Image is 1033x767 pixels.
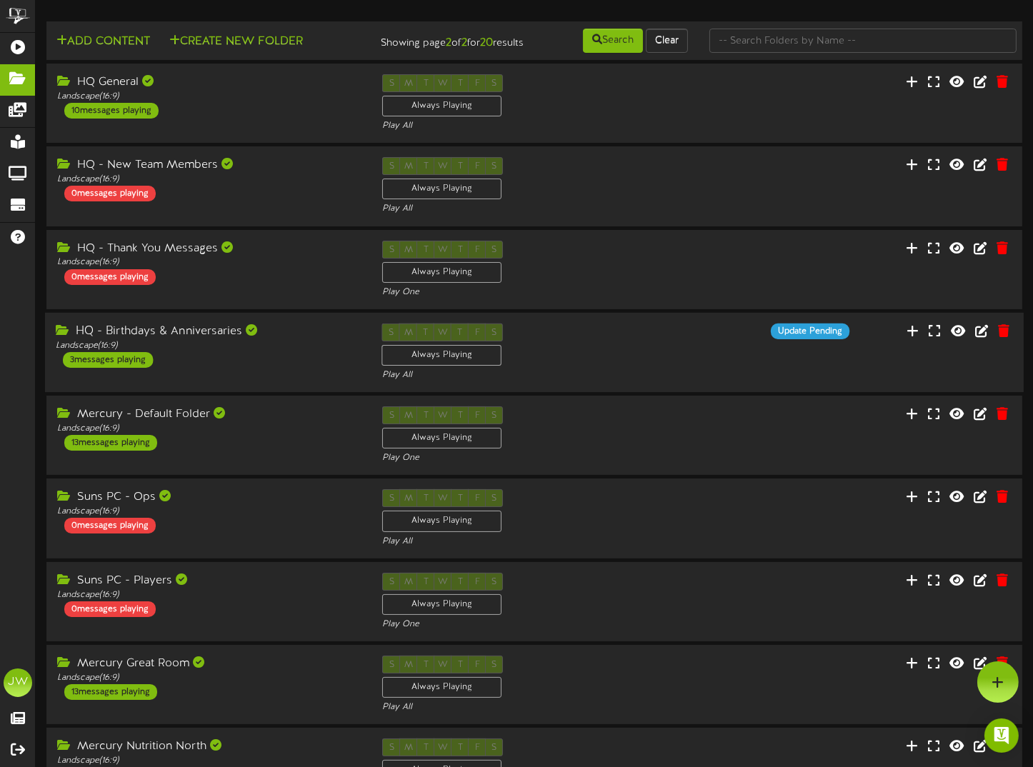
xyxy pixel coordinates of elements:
[57,755,361,767] div: Landscape ( 16:9 )
[382,594,501,615] div: Always Playing
[57,174,361,186] div: Landscape ( 16:9 )
[57,256,361,269] div: Landscape ( 16:9 )
[64,518,156,533] div: 0 messages playing
[583,29,643,53] button: Search
[382,452,686,464] div: Play One
[64,103,159,119] div: 10 messages playing
[370,27,534,51] div: Showing page of for results
[57,157,361,174] div: HQ - New Team Members
[57,406,361,423] div: Mercury - Default Folder
[382,428,501,448] div: Always Playing
[646,29,688,53] button: Clear
[382,286,686,299] div: Play One
[57,738,361,755] div: Mercury Nutrition North
[57,74,361,91] div: HQ General
[57,506,361,518] div: Landscape ( 16:9 )
[64,601,156,617] div: 0 messages playing
[382,618,686,631] div: Play One
[382,179,501,199] div: Always Playing
[382,511,501,531] div: Always Playing
[57,241,361,257] div: HQ - Thank You Messages
[771,324,849,339] div: Update Pending
[57,423,361,435] div: Landscape ( 16:9 )
[64,186,156,201] div: 0 messages playing
[709,29,1017,53] input: -- Search Folders by Name --
[56,324,361,340] div: HQ - Birthdays & Anniversaries
[64,269,156,285] div: 0 messages playing
[446,36,451,49] strong: 2
[984,718,1019,753] div: Open Intercom Messenger
[165,33,307,51] button: Create New Folder
[57,91,361,103] div: Landscape ( 16:9 )
[382,536,686,548] div: Play All
[56,340,361,352] div: Landscape ( 16:9 )
[57,656,361,672] div: Mercury Great Room
[382,345,502,366] div: Always Playing
[64,684,157,700] div: 13 messages playing
[57,489,361,506] div: Suns PC - Ops
[382,701,686,713] div: Play All
[64,435,157,451] div: 13 messages playing
[4,668,32,697] div: JW
[382,369,687,381] div: Play All
[57,589,361,601] div: Landscape ( 16:9 )
[57,573,361,589] div: Suns PC - Players
[382,120,686,132] div: Play All
[480,36,493,49] strong: 20
[382,96,501,116] div: Always Playing
[461,36,467,49] strong: 2
[382,677,501,698] div: Always Playing
[382,262,501,283] div: Always Playing
[63,352,153,368] div: 3 messages playing
[57,672,361,684] div: Landscape ( 16:9 )
[52,33,154,51] button: Add Content
[382,203,686,215] div: Play All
